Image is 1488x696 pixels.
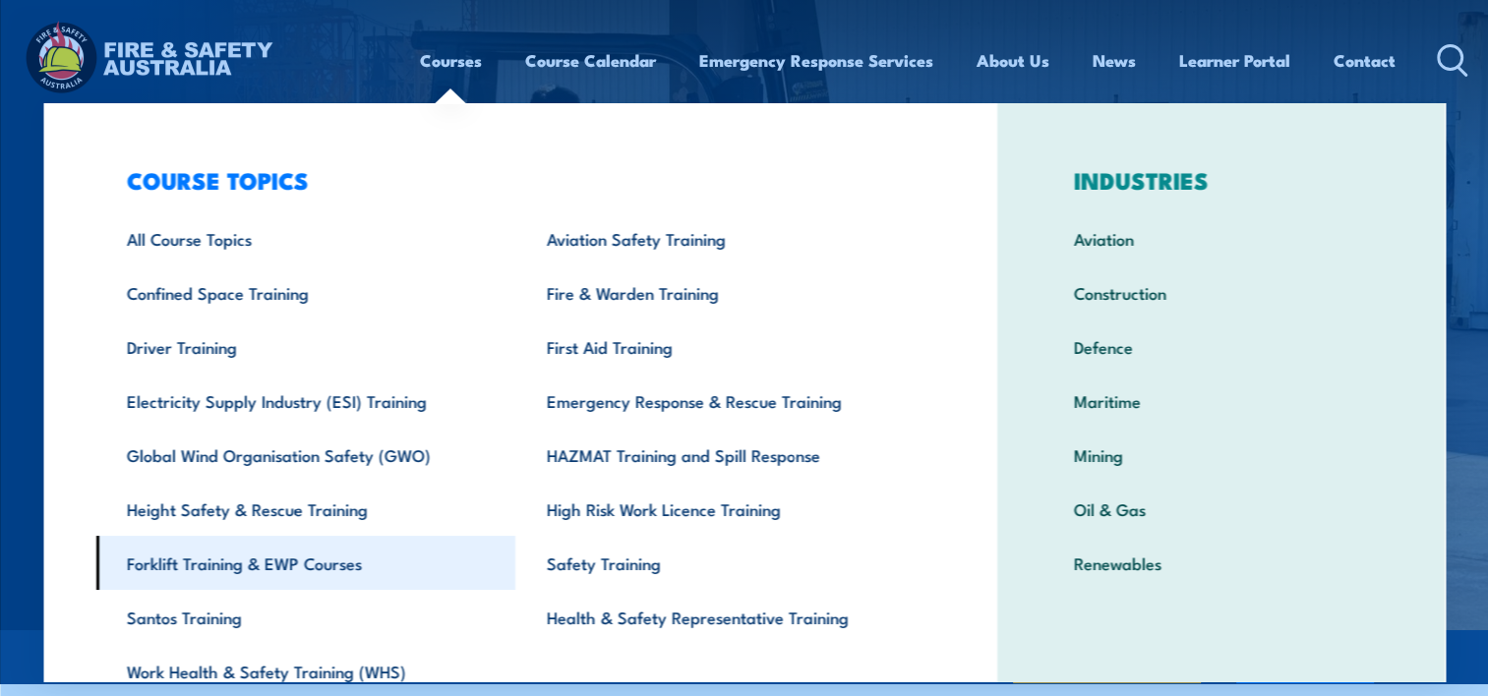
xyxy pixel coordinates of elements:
[515,536,935,590] a: Safety Training
[1334,34,1396,87] a: Contact
[1042,265,1399,319] a: Construction
[515,590,935,644] a: Health & Safety Representative Training
[1042,536,1399,590] a: Renewables
[1042,482,1399,536] a: Oil & Gas
[95,536,515,590] a: Forklift Training & EWP Courses
[1042,211,1399,265] a: Aviation
[1042,428,1399,482] a: Mining
[515,319,935,374] a: First Aid Training
[95,166,935,194] h3: COURSE TOPICS
[1042,166,1399,194] h3: INDUSTRIES
[420,34,482,87] a: Courses
[515,211,935,265] a: Aviation Safety Training
[515,265,935,319] a: Fire & Warden Training
[1179,34,1290,87] a: Learner Portal
[699,34,933,87] a: Emergency Response Services
[95,482,515,536] a: Height Safety & Rescue Training
[95,319,515,374] a: Driver Training
[525,34,656,87] a: Course Calendar
[95,211,515,265] a: All Course Topics
[515,374,935,428] a: Emergency Response & Rescue Training
[977,34,1049,87] a: About Us
[1042,319,1399,374] a: Defence
[515,482,935,536] a: High Risk Work Licence Training
[95,265,515,319] a: Confined Space Training
[95,374,515,428] a: Electricity Supply Industry (ESI) Training
[95,590,515,644] a: Santos Training
[95,428,515,482] a: Global Wind Organisation Safety (GWO)
[1042,374,1399,428] a: Maritime
[515,428,935,482] a: HAZMAT Training and Spill Response
[1093,34,1136,87] a: News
